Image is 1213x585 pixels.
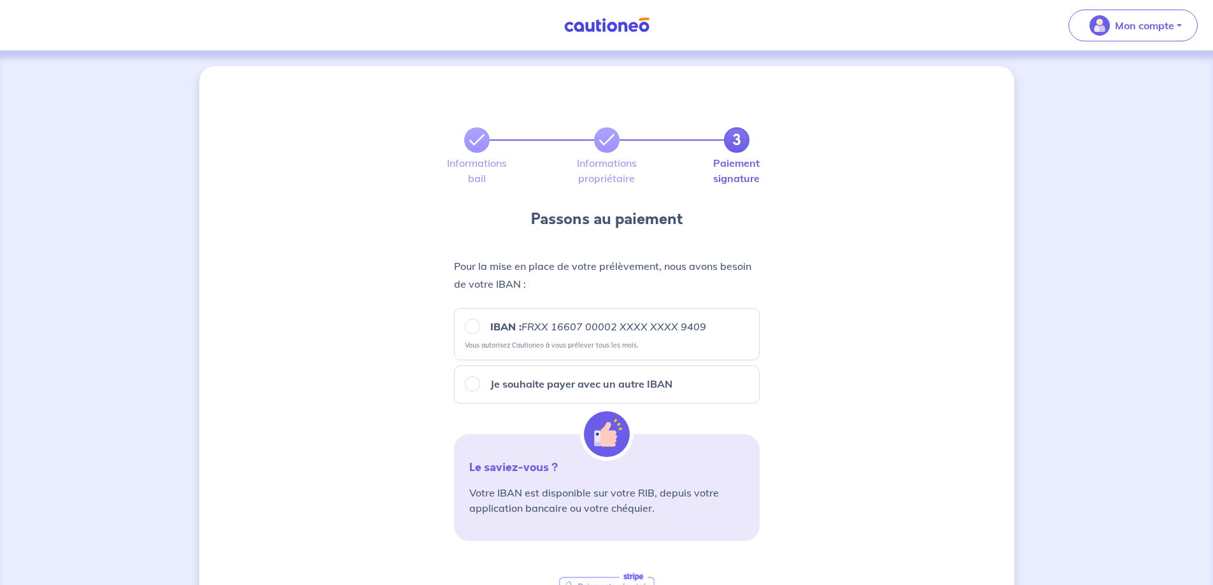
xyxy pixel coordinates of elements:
[469,485,744,516] p: Votre IBAN est disponible sur votre RIB, depuis votre application bancaire ou votre chéquier.
[594,158,620,183] label: Informations propriétaire
[559,17,655,33] img: Cautioneo
[469,460,744,475] p: Le saviez-vous ?
[724,127,749,153] a: 3
[724,158,749,183] label: Paiement signature
[464,158,490,183] label: Informations bail
[454,257,760,293] p: Pour la mise en place de votre prélèvement, nous avons besoin de votre IBAN :
[465,341,638,349] p: Vous autorisez Cautioneo à vous prélever tous les mois.
[1115,18,1174,33] p: Mon compte
[1089,15,1110,36] img: illu_account_valid_menu.svg
[531,209,683,229] h4: Passons au paiement
[490,320,706,333] strong: IBAN :
[1068,10,1198,41] button: illu_account_valid_menu.svgMon compte
[584,411,630,457] img: illu_alert_hand.svg
[490,376,672,391] p: Je souhaite payer avec un autre IBAN
[521,320,706,333] em: FRXX 16607 00002 XXXX XXXX 9409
